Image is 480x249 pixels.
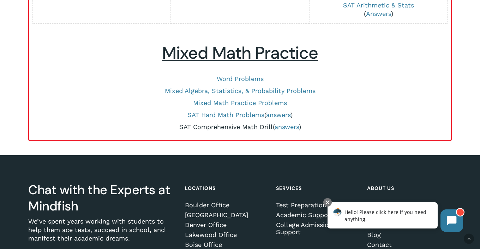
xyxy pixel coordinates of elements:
[187,111,264,118] a: SAT Hard Math Problems
[320,197,470,239] iframe: Chatbot
[276,202,359,209] a: Test Preparation
[185,182,268,195] h4: Locations
[367,182,450,195] h4: About Us
[276,182,359,195] h4: Services
[179,123,273,131] a: SAT Comprehensive Math Drill
[36,123,444,131] p: ( )
[185,202,268,209] a: Boulder Office
[185,212,268,219] a: [GEOGRAPHIC_DATA]
[193,99,287,106] a: Mixed Math Practice Problems
[36,111,444,119] p: ( )
[276,212,359,219] a: Academic Support
[343,1,414,9] a: SAT Arithmetic & Stats
[366,10,391,17] a: Answers
[185,221,268,228] a: Denver Office
[185,231,268,238] a: Lakewood Office
[165,87,316,94] a: Mixed Algebra, Statistics, & Probability Problems
[217,75,264,82] a: Word Problems
[266,111,290,118] a: answers
[313,1,444,18] p: ( )
[367,241,450,248] a: Contact
[162,42,318,64] u: Mixed Math Practice
[275,123,299,131] a: answers
[276,221,359,236] a: College Admissions Support
[28,182,176,214] h3: Chat with the Experts at Mindfish
[185,241,268,248] a: Boise Office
